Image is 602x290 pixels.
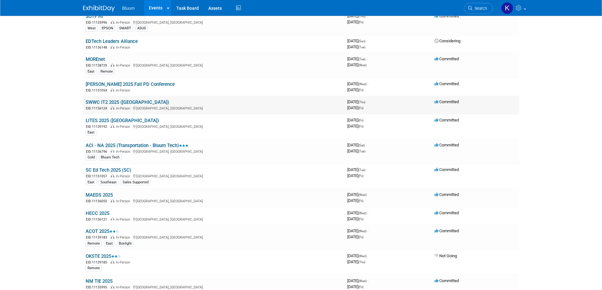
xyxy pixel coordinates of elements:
span: Search [472,6,487,11]
img: In-Person Event [111,285,114,288]
span: [DATE] [347,284,363,289]
div: SMART [117,26,133,31]
span: Committed [435,81,459,86]
span: EID: 11136124 [86,107,110,110]
img: In-Person Event [111,235,114,239]
span: - [364,118,365,122]
span: [DATE] [347,56,367,61]
span: (Fri) [358,285,363,289]
span: EID: 11135996 [86,21,110,24]
span: In-Person [116,150,132,154]
span: (Sat) [358,144,365,147]
span: (Fri) [358,199,363,203]
div: West [86,26,98,31]
span: (Wed) [358,63,367,67]
img: In-Person Event [111,199,114,202]
span: (Fri) [358,125,363,128]
span: [DATE] [347,143,367,147]
span: (Wed) [358,82,367,86]
span: (Fri) [358,88,363,92]
div: [GEOGRAPHIC_DATA], [GEOGRAPHIC_DATA] [86,216,342,222]
a: Search [464,3,493,14]
span: (Tue) [358,45,365,49]
span: (Tue) [358,57,365,61]
span: (Wed) [358,193,367,197]
a: SOTF HI [86,14,103,19]
span: [DATE] [347,44,365,49]
span: [DATE] [347,216,363,221]
span: EID: 11136121 [86,218,110,221]
span: In-Person [116,21,132,25]
span: [DATE] [347,38,367,43]
img: In-Person Event [111,174,114,177]
span: Committed [435,228,459,233]
div: [GEOGRAPHIC_DATA], [GEOGRAPHIC_DATA] [86,20,342,25]
span: [DATE] [347,173,363,178]
span: [DATE] [347,87,363,92]
a: LITES 2025 ([GEOGRAPHIC_DATA]) [86,118,159,123]
span: (Tue) [358,168,365,172]
div: Remote [86,265,102,271]
span: In-Person [116,285,132,289]
img: In-Person Event [111,125,114,128]
a: [PERSON_NAME] 2025 Fall PD Conference [86,81,175,87]
div: [GEOGRAPHIC_DATA], [GEOGRAPHIC_DATA] [86,124,342,129]
span: [DATE] [347,99,367,104]
span: [DATE] [347,278,368,283]
span: In-Person [116,260,132,264]
span: (Fri) [358,235,363,239]
span: Bluum [122,6,135,11]
a: ACI - NA 2025 (Transportation - Bluum Tech) [86,143,188,148]
div: ASUS [135,26,148,31]
div: Bluum Tech [99,155,121,160]
span: Committed [435,210,459,215]
span: (Fri) [358,119,363,122]
span: EID: 11151054 [86,89,110,92]
span: - [366,56,367,61]
div: [GEOGRAPHIC_DATA], [GEOGRAPHIC_DATA] [86,234,342,240]
span: (Fri) [358,106,363,110]
span: [DATE] [347,105,363,110]
a: OKSTE 2025 [86,253,121,259]
span: (Thu) [358,100,365,104]
span: EID: 11136796 [86,150,110,153]
img: In-Person Event [111,150,114,153]
img: ExhibitDay [83,5,115,12]
div: [GEOGRAPHIC_DATA], [GEOGRAPHIC_DATA] [86,105,342,111]
span: EID: 11138729 [86,64,110,67]
span: [DATE] [347,253,368,258]
span: (Wed) [358,279,367,283]
span: EID: 11139183 [86,236,110,239]
a: SWWC IT2 2025 ([GEOGRAPHIC_DATA]) [86,99,169,105]
span: [DATE] [347,210,368,215]
div: East [86,69,96,74]
span: Considering [435,38,460,43]
span: (Fri) [358,217,363,221]
img: In-Person Event [111,88,114,92]
div: Boxlight [117,241,134,246]
span: Committed [435,278,459,283]
div: [GEOGRAPHIC_DATA], [GEOGRAPHIC_DATA] [86,173,342,179]
span: [DATE] [347,167,367,172]
div: East [86,130,96,135]
span: [DATE] [347,192,368,197]
span: EID: 11139192 [86,125,110,128]
span: Committed [435,99,459,104]
div: Remote [99,69,115,74]
a: SC Ed Tech 2025 (SC) [86,167,131,173]
span: In-Person [116,88,132,92]
a: EDTech Leaders Alliance [86,38,138,44]
span: EID: 11135995 [86,286,110,289]
span: [DATE] [347,234,363,239]
span: In-Person [116,217,132,222]
span: EID: 11139185 [86,261,110,264]
span: (Fri) [358,21,363,24]
span: [DATE] [347,198,363,203]
span: (Fri) [358,174,363,178]
img: In-Person Event [111,45,114,49]
span: Not Going [435,253,457,258]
